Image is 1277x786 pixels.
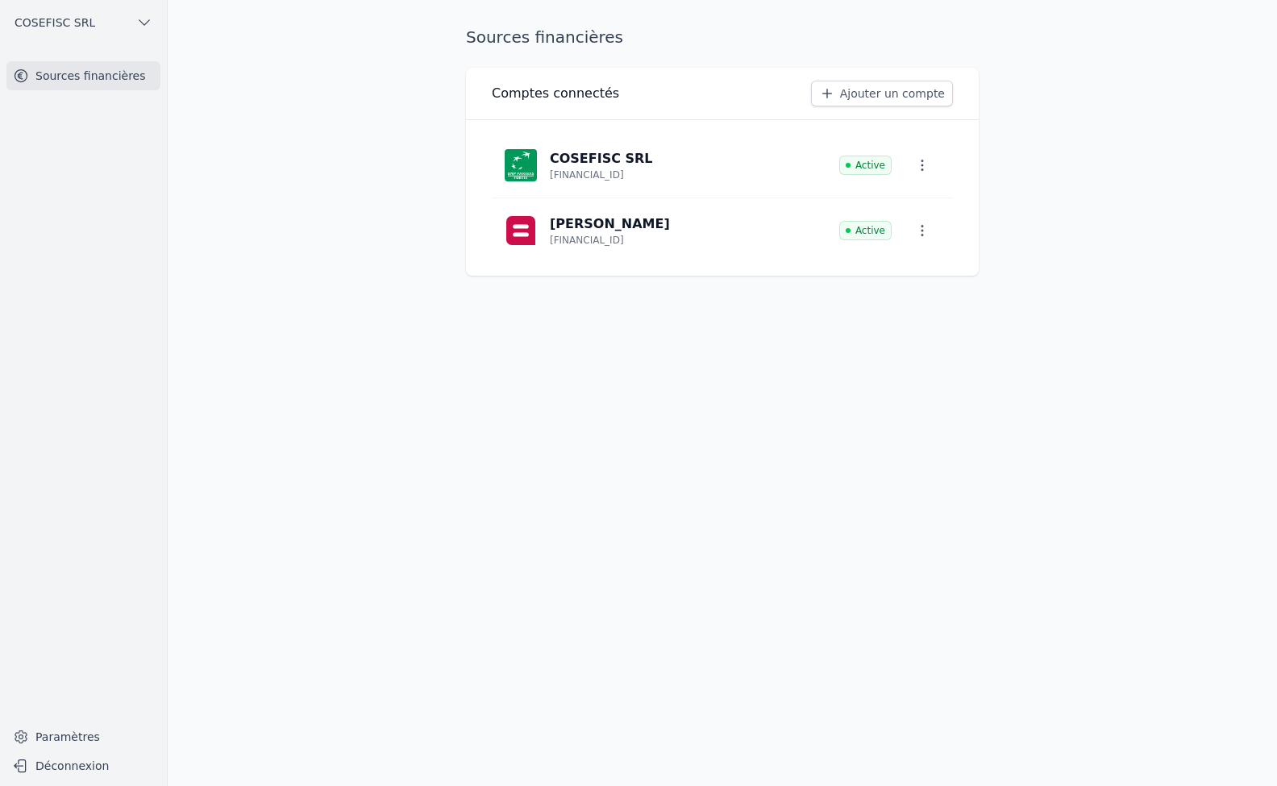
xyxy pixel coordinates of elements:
a: COSEFISC SRL [FINANCIAL_ID] Active [492,133,953,198]
p: [FINANCIAL_ID] [550,168,624,181]
span: COSEFISC SRL [15,15,95,31]
h3: Comptes connectés [492,84,619,103]
button: Déconnexion [6,753,160,779]
p: [FINANCIAL_ID] [550,234,624,247]
span: Active [839,156,892,175]
a: [PERSON_NAME] [FINANCIAL_ID] Active [492,198,953,263]
a: Sources financières [6,61,160,90]
span: Active [839,221,892,240]
a: Ajouter un compte [811,81,953,106]
p: COSEFISC SRL [550,149,653,168]
p: [PERSON_NAME] [550,214,670,234]
h1: Sources financières [466,26,623,48]
button: COSEFISC SRL [6,10,160,35]
a: Paramètres [6,724,160,750]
